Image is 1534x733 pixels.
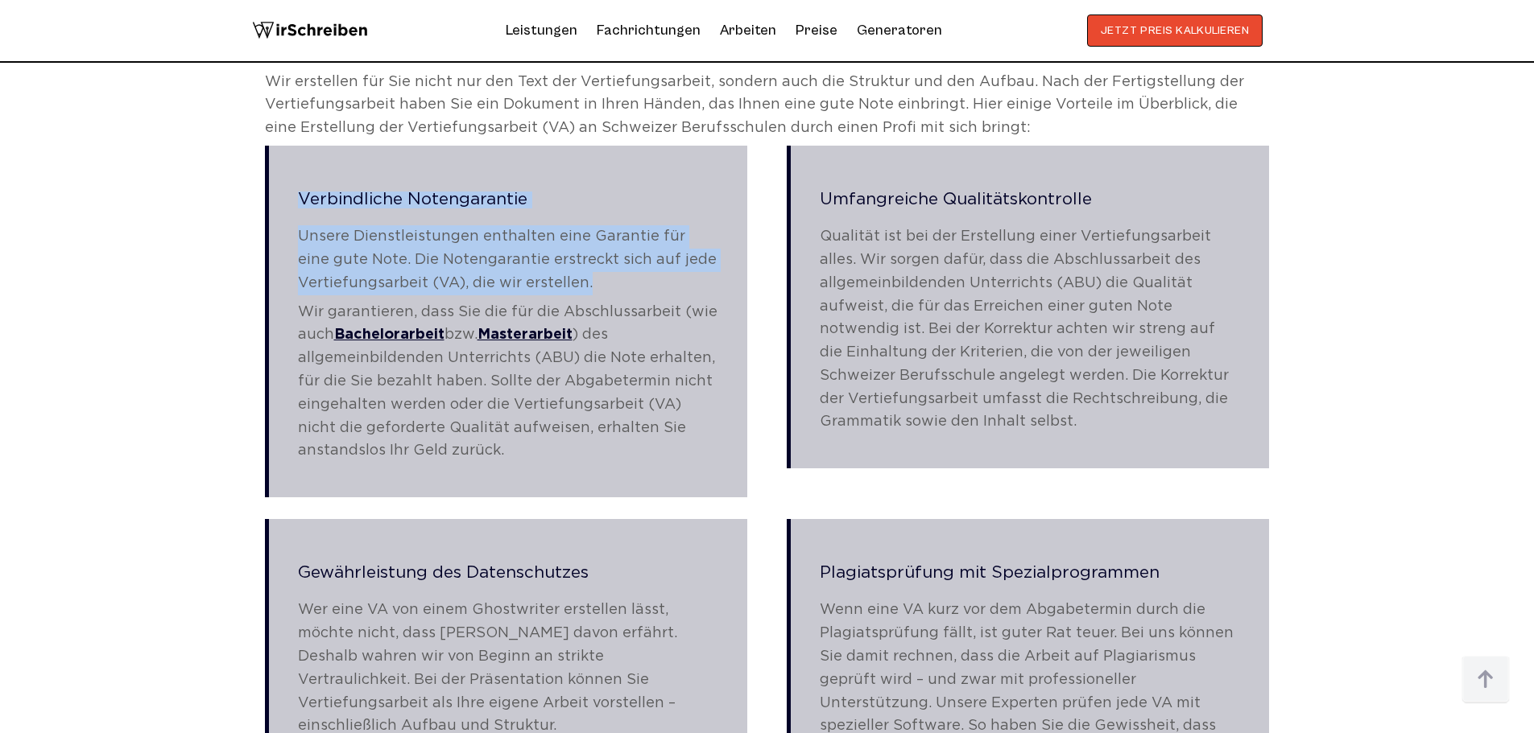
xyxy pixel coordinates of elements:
h3: Umfangreiche Qualitätskontrolle [820,191,1240,208]
p: Unsere Dienstleistungen enthalten eine Garantie für eine gute Note. Die Notengarantie erstreckt s... [298,225,718,294]
a: Bachelorarbeit [334,328,444,341]
a: Leistungen [506,18,577,43]
h3: Verbindliche Notengarantie [298,191,718,208]
a: Arbeiten [720,18,776,43]
h3: Gewährleistung des Datenschutzes [298,565,718,582]
p: Wir garantieren, dass Sie die für die Abschlussarbeit (wie auch bzw. ) des allgemeinbildenden Unt... [298,301,718,463]
a: Preise [796,22,837,39]
p: Qualität ist bei der Erstellung einer Vertiefungsarbeit alles. Wir sorgen dafür, dass die Abschlu... [820,225,1240,434]
a: Masterarbeit [478,328,573,341]
a: Generatoren [857,18,942,43]
img: button top [1462,656,1510,704]
img: logo wirschreiben [252,14,368,47]
a: Fachrichtungen [597,18,701,43]
p: Wir erstellen für Sie nicht nur den Text der Vertiefungsarbeit, sondern auch die Struktur und den... [265,71,1270,140]
button: JETZT PREIS KALKULIEREN [1087,14,1263,47]
h3: Plagiatsprüfung mit Spezialprogrammen [820,565,1240,582]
